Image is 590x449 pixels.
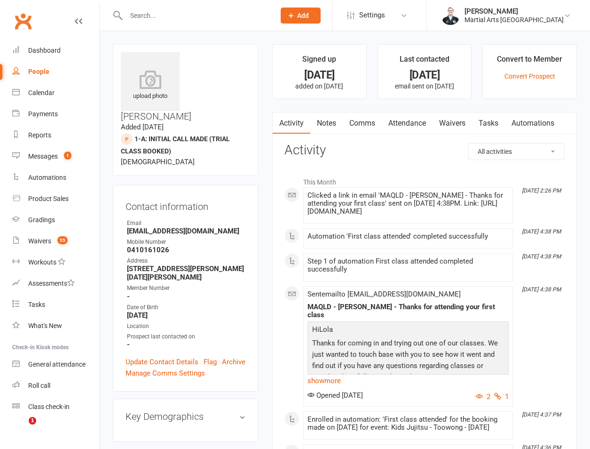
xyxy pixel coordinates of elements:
i: [DATE] 4:38 PM [522,286,561,293]
div: People [28,68,49,75]
span: 1-A: Initial Call Made (trial class booked) [121,135,230,155]
div: Mobile Number [127,238,245,247]
a: Tasks [12,294,99,315]
div: Location [127,322,245,331]
a: Convert Prospect [504,72,555,80]
a: Update Contact Details [126,356,198,368]
time: Added [DATE] [121,123,164,131]
div: Convert to Member [497,53,562,70]
i: [DATE] 4:38 PM [522,253,561,260]
div: Workouts [28,258,56,266]
div: MAQLD - [PERSON_NAME] - Thanks for attending your first class [307,303,509,319]
a: Reports [12,125,99,146]
a: People [12,61,99,82]
a: Waivers [433,112,472,134]
div: Prospect last contacted on [127,332,245,341]
button: 1 [494,391,509,402]
div: Martial Arts [GEOGRAPHIC_DATA] [464,16,564,24]
div: [PERSON_NAME] [464,7,564,16]
div: Last contacted [400,53,449,70]
i: [DATE] 2:26 PM [522,187,561,194]
p: added on [DATE] [281,82,358,90]
span: [DEMOGRAPHIC_DATA] [121,158,195,166]
div: Dashboard [28,47,61,54]
span: Sent email to [EMAIL_ADDRESS][DOMAIN_NAME] [307,290,461,298]
span: Thanks for coming in and trying out one of our classes [312,339,484,347]
a: Attendance [382,112,433,134]
span: 1 [64,152,71,160]
div: What's New [28,322,62,329]
div: Date of Birth [127,303,245,312]
p: Lola [310,324,506,337]
div: Calendar [28,89,55,96]
span: Hi [312,325,319,334]
h3: Activity [284,143,565,158]
a: Automations [12,167,99,188]
div: upload photo [121,70,180,101]
a: Product Sales [12,188,99,209]
h3: Contact information [126,198,245,212]
div: Automations [28,174,66,181]
div: Tasks [28,301,45,308]
a: Comms [343,112,382,134]
input: Search... [123,9,268,22]
a: Roll call [12,375,99,396]
a: Flag [204,356,217,368]
div: Clicked a link in email 'MAQLD - [PERSON_NAME] - Thanks for attending your first class' sent on [... [307,192,509,216]
div: Address [127,257,245,265]
div: Messages [28,152,58,160]
span: Add [297,12,309,19]
h3: Key Demographics [126,411,245,422]
strong: [DATE] [127,311,245,320]
a: Gradings [12,209,99,231]
div: Reports [28,131,51,139]
a: Tasks [472,112,505,134]
li: This Month [284,172,565,187]
a: Workouts [12,252,99,273]
div: [DATE] [281,70,358,80]
a: Activity [273,112,310,134]
div: Payments [28,110,58,118]
div: Step 1 of automation First class attended completed successfully [307,257,509,273]
div: Class check-in [28,403,70,410]
div: Waivers [28,237,51,245]
div: General attendance [28,361,86,368]
strong: - [127,340,245,349]
span: Opened [DATE] [307,391,363,400]
div: Product Sales [28,195,69,202]
a: Manage Comms Settings [126,368,205,379]
a: Messages 1 [12,146,99,167]
h3: [PERSON_NAME] [121,52,250,121]
span: 1 [29,417,36,425]
div: Roll call [28,382,50,389]
a: Calendar [12,82,99,104]
div: Enrolled in automation: 'First class attended' for the booking made on [DATE] for event: Kids Juj... [307,416,509,432]
div: Assessments [28,280,75,287]
a: Class kiosk mode [12,396,99,417]
strong: [STREET_ADDRESS][PERSON_NAME][DATE][PERSON_NAME] [127,265,245,281]
a: show more [307,374,509,387]
a: Notes [310,112,343,134]
a: Archive [222,356,245,368]
i: [DATE] 4:37 PM [522,411,561,418]
button: 2 [476,391,490,402]
div: Signed up [302,53,336,70]
div: Automation 'First class attended' completed successfully [307,233,509,241]
a: What's New [12,315,99,337]
a: Assessments [12,273,99,294]
span: Settings [359,5,385,26]
i: [DATE] 4:38 PM [522,228,561,235]
span: 55 [57,236,68,244]
iframe: Intercom live chat [9,417,32,440]
strong: 0410161026 [127,246,245,254]
a: Clubworx [11,9,35,33]
p: email sent on [DATE] [386,82,463,90]
div: Member Number [127,284,245,293]
a: Waivers 55 [12,231,99,252]
div: Email [127,219,245,228]
strong: - [127,292,245,301]
img: thumb_image1644660699.png [441,6,460,25]
div: Gradings [28,216,55,224]
strong: [EMAIL_ADDRESS][DOMAIN_NAME] [127,227,245,235]
a: Payments [12,104,99,125]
